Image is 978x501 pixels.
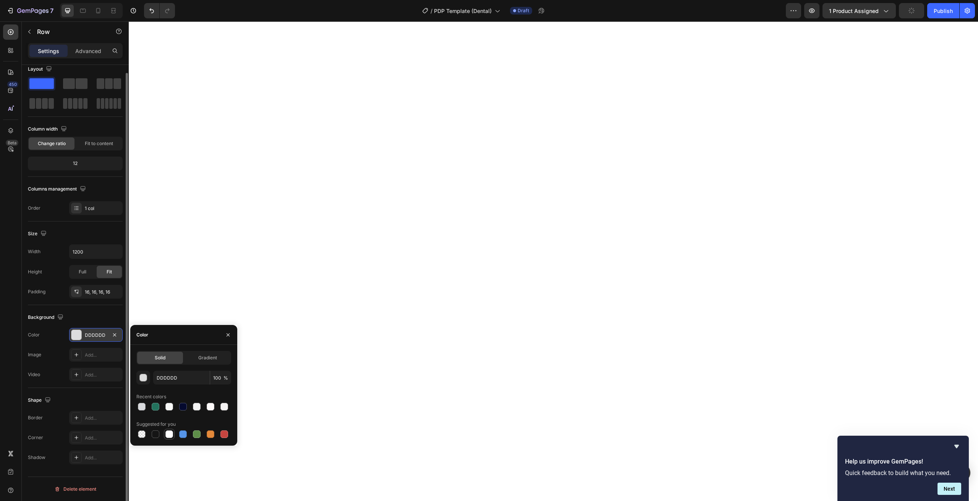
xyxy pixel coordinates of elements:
iframe: Design area [129,21,978,501]
div: Add... [85,372,121,378]
button: 1 product assigned [823,3,896,18]
p: Advanced [75,47,101,55]
button: Publish [927,3,959,18]
div: Add... [85,435,121,441]
div: Background [28,312,65,323]
button: Next question [938,483,961,495]
span: Gradient [198,354,217,361]
span: Fit [107,268,112,275]
span: Full [79,268,86,275]
div: 450 [7,81,18,87]
input: Auto [70,245,122,259]
p: 7 [50,6,53,15]
div: Corner [28,434,43,441]
span: / [431,7,432,15]
span: 1 product assigned [829,7,879,15]
div: Video [28,371,40,378]
p: Quick feedback to build what you need. [845,469,961,477]
div: Border [28,414,43,421]
span: Solid [155,354,165,361]
div: Add... [85,352,121,359]
button: Delete element [28,483,123,495]
p: Row [37,27,102,36]
div: Size [28,229,48,239]
div: Delete element [54,485,96,494]
div: Color [28,331,40,338]
div: Shape [28,395,52,406]
div: Shadow [28,454,45,461]
div: Columns management [28,184,87,194]
div: Height [28,268,42,275]
div: 16, 16, 16, 16 [85,289,121,296]
div: Beta [6,140,18,146]
div: Image [28,351,41,358]
button: 7 [3,3,57,18]
div: Publish [934,7,953,15]
div: Layout [28,64,53,74]
div: Order [28,205,40,212]
h2: Help us improve GemPages! [845,457,961,466]
div: Help us improve GemPages! [845,442,961,495]
input: Eg: FFFFFF [153,371,210,385]
div: 1 col [85,205,121,212]
div: 12 [29,158,121,169]
div: Add... [85,415,121,422]
div: Color [136,331,148,338]
p: Settings [38,47,59,55]
div: Column width [28,124,68,134]
span: Fit to content [85,140,113,147]
div: Undo/Redo [144,3,175,18]
div: Padding [28,288,45,295]
div: Recent colors [136,393,166,400]
button: Hide survey [952,442,961,451]
span: % [223,375,228,381]
div: DDDDDD [85,332,107,339]
div: Width [28,248,40,255]
span: PDP Template (Dental) [434,7,492,15]
span: Draft [518,7,529,14]
span: Change ratio [38,140,66,147]
div: Suggested for you [136,421,176,428]
div: Add... [85,454,121,461]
